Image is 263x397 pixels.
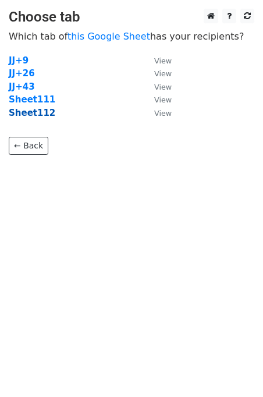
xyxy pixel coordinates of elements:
[143,81,172,92] a: View
[9,68,35,79] a: JJ+26
[143,94,172,105] a: View
[154,83,172,91] small: View
[9,81,35,92] a: JJ+43
[9,108,55,118] a: Sheet112
[143,108,172,118] a: View
[154,56,172,65] small: View
[143,68,172,79] a: View
[9,94,55,105] a: Sheet111
[154,95,172,104] small: View
[154,69,172,78] small: View
[9,9,254,26] h3: Choose tab
[143,55,172,66] a: View
[9,137,48,155] a: ← Back
[154,109,172,118] small: View
[67,31,150,42] a: this Google Sheet
[9,30,254,42] p: Which tab of has your recipients?
[9,55,29,66] a: JJ+9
